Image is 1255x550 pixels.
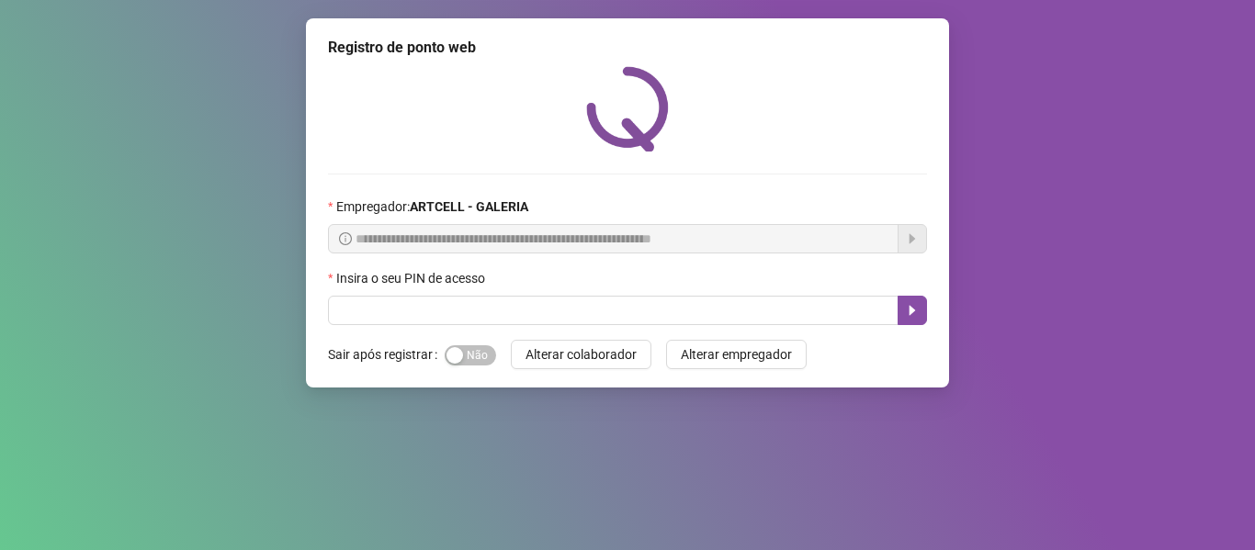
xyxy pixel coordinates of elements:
[336,196,528,217] span: Empregador :
[410,199,528,214] strong: ARTCELL - GALERIA
[586,66,669,152] img: QRPoint
[339,232,352,245] span: info-circle
[681,344,792,365] span: Alterar empregador
[666,340,807,369] button: Alterar empregador
[526,344,637,365] span: Alterar colaborador
[511,340,651,369] button: Alterar colaborador
[328,268,497,288] label: Insira o seu PIN de acesso
[328,340,445,369] label: Sair após registrar
[905,303,920,318] span: caret-right
[328,37,927,59] div: Registro de ponto web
